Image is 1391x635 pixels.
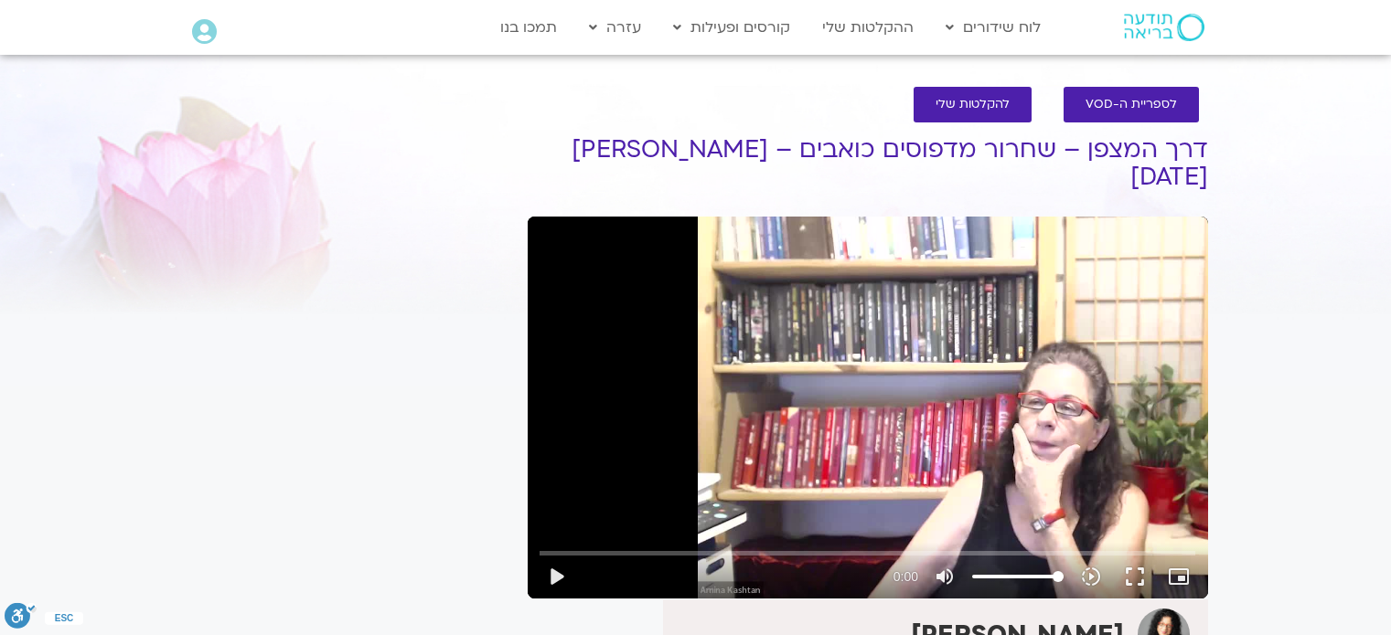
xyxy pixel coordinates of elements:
img: תודעה בריאה [1124,14,1204,41]
span: לספריית ה-VOD [1086,98,1177,111]
a: ההקלטות שלי [813,10,923,45]
h1: דרך המצפן – שחרור מדפוסים כואבים – [PERSON_NAME] [DATE] [528,136,1208,191]
a: עזרה [580,10,650,45]
a: להקלטות שלי [914,87,1032,122]
a: תמכו בנו [491,10,566,45]
a: לוח שידורים [936,10,1050,45]
a: לספריית ה-VOD [1064,87,1199,122]
span: להקלטות שלי [936,98,1010,111]
a: קורסים ופעילות [664,10,799,45]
